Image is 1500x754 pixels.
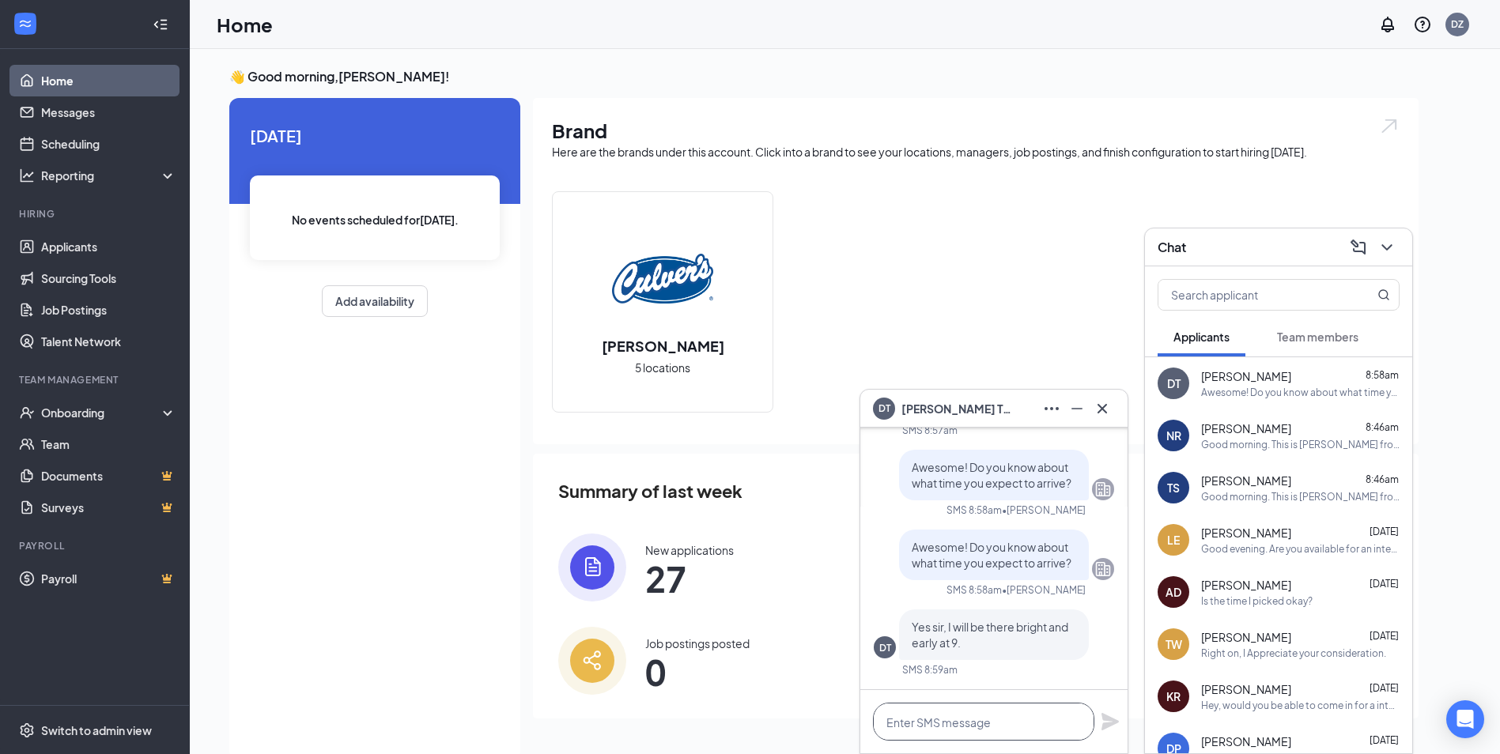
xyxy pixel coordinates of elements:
[19,539,173,552] div: Payroll
[645,635,750,651] div: Job postings posted
[41,492,176,523] a: SurveysCrown
[1346,235,1371,260] button: ComposeMessage
[879,641,891,654] div: DT
[1370,578,1399,590] span: [DATE]
[612,228,713,330] img: Culver's
[552,144,1400,160] div: Here are the brands under this account. Click into a brand to see your locations, managers, job p...
[1277,330,1358,344] span: Team members
[552,117,1400,144] h1: Brand
[645,564,734,593] span: 27
[1039,396,1064,421] button: Ellipses
[1374,235,1400,260] button: ChevronDown
[1201,594,1313,608] div: Is the time I picked okay?
[41,128,176,160] a: Scheduling
[946,503,1002,517] div: SMS 8:58am
[1158,239,1186,256] h3: Chat
[645,542,734,558] div: New applications
[1173,330,1230,344] span: Applicants
[1451,17,1464,31] div: DZ
[912,620,1068,650] span: Yes sir, I will be there bright and early at 9.
[1090,396,1115,421] button: Cross
[19,207,173,221] div: Hiring
[1201,438,1400,451] div: Good morning. This is [PERSON_NAME] from [PERSON_NAME] of [GEOGRAPHIC_DATA]. I would like to invi...
[1366,421,1399,433] span: 8:46am
[250,123,500,148] span: [DATE]
[1370,630,1399,642] span: [DATE]
[1201,647,1386,660] div: Right on, I Appreciate your consideration.
[229,68,1419,85] h3: 👋 Good morning, [PERSON_NAME] !
[1094,560,1113,579] svg: Company
[217,11,273,38] h1: Home
[1201,473,1291,488] span: [PERSON_NAME]
[41,722,152,738] div: Switch to admin view
[635,359,690,376] span: 5 locations
[902,424,958,437] div: SMS 8:57am
[1379,117,1400,135] img: open.6027fd2a22e1237b5b06.svg
[1201,577,1291,593] span: [PERSON_NAME]
[645,658,750,686] span: 0
[1064,396,1090,421] button: Minimize
[17,16,33,32] svg: WorkstreamLogo
[1002,583,1086,597] span: • [PERSON_NAME]
[1349,238,1368,257] svg: ComposeMessage
[19,168,35,183] svg: Analysis
[912,540,1071,570] span: Awesome! Do you know about what time you expect to arrive?
[19,722,35,738] svg: Settings
[41,262,176,294] a: Sourcing Tools
[1101,712,1120,731] svg: Plane
[41,96,176,128] a: Messages
[1201,525,1291,541] span: [PERSON_NAME]
[322,285,428,317] button: Add availability
[558,627,626,695] img: icon
[41,231,176,262] a: Applicants
[1093,399,1112,418] svg: Cross
[1370,682,1399,694] span: [DATE]
[946,583,1002,597] div: SMS 8:58am
[912,460,1071,490] span: Awesome! Do you know about what time you expect to arrive?
[1366,473,1399,485] span: 8:46am
[41,563,176,594] a: PayrollCrown
[1167,480,1180,496] div: TS
[558,533,626,601] img: icon
[19,405,35,420] svg: UserCheck
[1201,420,1291,436] span: [PERSON_NAME]
[1166,688,1181,704] div: KR
[41,168,177,183] div: Reporting
[1201,733,1291,749] span: [PERSON_NAME]
[1042,399,1061,418] svg: Ellipses
[1067,399,1086,418] svg: Minimize
[1167,532,1180,548] div: LE
[1201,629,1291,645] span: [PERSON_NAME]
[41,405,163,420] div: Onboarding
[1366,369,1399,381] span: 8:58am
[1094,480,1113,499] svg: Company
[1166,636,1182,652] div: TW
[1201,368,1291,384] span: [PERSON_NAME]
[1446,700,1484,738] div: Open Intercom Messenger
[1158,280,1346,310] input: Search applicant
[586,336,740,356] h2: [PERSON_NAME]
[1413,15,1432,34] svg: QuestionInfo
[19,373,173,386] div: Team Management
[901,400,1012,417] span: [PERSON_NAME] Tudor
[1201,542,1400,556] div: Good evening. Are you available for an interview [DATE]?
[1378,15,1397,34] svg: Notifications
[1377,288,1390,301] svg: MagnifyingGlass
[1166,428,1181,443] div: NR
[153,17,168,32] svg: Collapse
[1201,699,1400,712] div: Hey, would you be able to come in for a interview [DATE] from 11-11:30am
[292,211,459,228] span: No events scheduled for [DATE] .
[41,65,176,96] a: Home
[1166,584,1181,600] div: AD
[902,663,958,677] div: SMS 8:59am
[41,428,176,460] a: Team
[1377,238,1396,257] svg: ChevronDown
[558,477,742,505] span: Summary of last week
[1201,681,1291,697] span: [PERSON_NAME]
[1002,503,1086,517] span: • [PERSON_NAME]
[41,294,176,326] a: Job Postings
[1370,526,1399,537] span: [DATE]
[1201,386,1400,399] div: Awesome! Do you know about what time you expect to arrive?
[1370,734,1399,746] span: [DATE]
